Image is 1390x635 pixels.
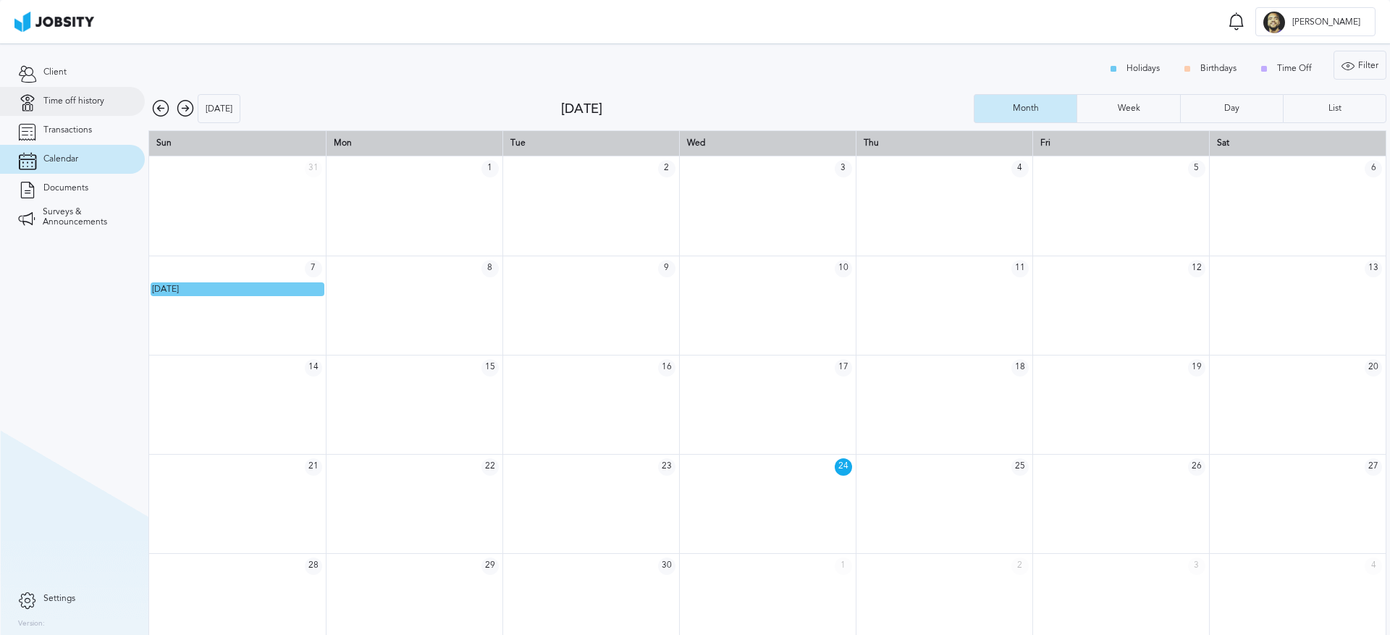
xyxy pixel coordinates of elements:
[198,95,240,124] div: [DATE]
[1011,458,1029,476] span: 25
[1365,558,1382,575] span: 4
[1011,359,1029,377] span: 18
[156,138,172,148] span: Sun
[835,359,852,377] span: 17
[1180,94,1283,123] button: Day
[1040,138,1050,148] span: Fri
[334,138,352,148] span: Mon
[510,138,526,148] span: Tue
[481,260,499,277] span: 8
[1217,104,1247,114] div: Day
[1188,160,1205,177] span: 5
[1011,260,1029,277] span: 11
[835,260,852,277] span: 10
[43,207,127,227] span: Surveys & Announcements
[974,94,1077,123] button: Month
[561,101,974,117] div: [DATE]
[864,138,879,148] span: Thu
[1263,12,1285,33] div: D
[43,183,88,193] span: Documents
[1365,160,1382,177] span: 6
[658,260,675,277] span: 9
[1334,51,1386,80] button: Filter
[835,458,852,476] span: 24
[43,154,78,164] span: Calendar
[1255,7,1376,36] button: D[PERSON_NAME]
[1111,104,1147,114] div: Week
[1365,359,1382,377] span: 20
[43,125,92,135] span: Transactions
[481,160,499,177] span: 1
[1365,260,1382,277] span: 13
[1011,160,1029,177] span: 4
[658,558,675,575] span: 30
[1006,104,1046,114] div: Month
[305,160,322,177] span: 31
[305,458,322,476] span: 21
[1321,104,1349,114] div: List
[658,160,675,177] span: 2
[14,12,94,32] img: ab4bad089aa723f57921c736e9817d99.png
[658,359,675,377] span: 16
[687,138,705,148] span: Wed
[481,558,499,575] span: 29
[43,594,75,604] span: Settings
[1011,558,1029,575] span: 2
[305,359,322,377] span: 14
[1283,94,1386,123] button: List
[1188,458,1205,476] span: 26
[198,94,240,123] button: [DATE]
[305,260,322,277] span: 7
[43,96,104,106] span: Time off history
[1188,359,1205,377] span: 19
[835,558,852,575] span: 1
[1188,558,1205,575] span: 3
[1188,260,1205,277] span: 12
[1217,138,1229,148] span: Sat
[835,160,852,177] span: 3
[658,458,675,476] span: 23
[43,67,67,77] span: Client
[1285,17,1368,28] span: [PERSON_NAME]
[18,620,45,628] label: Version:
[305,558,322,575] span: 28
[152,284,179,294] span: [DATE]
[481,458,499,476] span: 22
[481,359,499,377] span: 15
[1077,94,1179,123] button: Week
[1365,458,1382,476] span: 27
